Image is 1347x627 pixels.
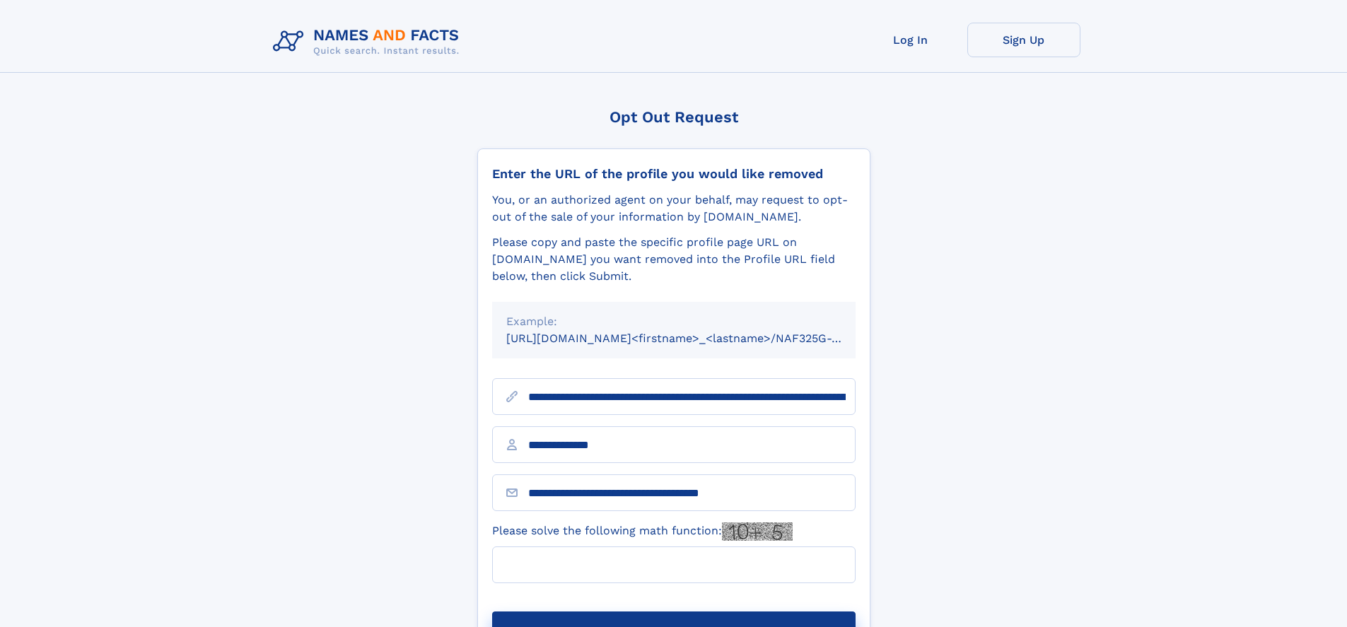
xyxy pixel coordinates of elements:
[854,23,967,57] a: Log In
[477,108,870,126] div: Opt Out Request
[506,332,882,345] small: [URL][DOMAIN_NAME]<firstname>_<lastname>/NAF325G-xxxxxxxx
[492,166,856,182] div: Enter the URL of the profile you would like removed
[506,313,841,330] div: Example:
[492,234,856,285] div: Please copy and paste the specific profile page URL on [DOMAIN_NAME] you want removed into the Pr...
[492,192,856,225] div: You, or an authorized agent on your behalf, may request to opt-out of the sale of your informatio...
[267,23,471,61] img: Logo Names and Facts
[967,23,1080,57] a: Sign Up
[492,522,793,541] label: Please solve the following math function:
